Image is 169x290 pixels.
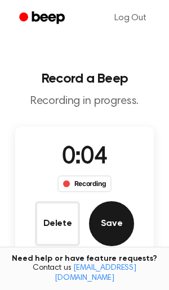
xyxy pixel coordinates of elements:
p: Recording in progress. [9,94,160,108]
a: [EMAIL_ADDRESS][DOMAIN_NAME] [55,264,136,282]
div: Recording [57,175,112,192]
a: Log Out [103,4,158,31]
button: Save Audio Record [89,201,134,246]
h1: Record a Beep [9,72,160,85]
span: Contact us [7,264,162,283]
button: Delete Audio Record [35,201,80,246]
a: Beep [11,7,75,29]
span: 0:04 [62,146,107,169]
